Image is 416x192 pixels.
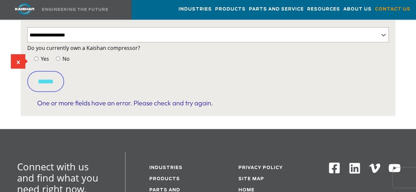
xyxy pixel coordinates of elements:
label: Do you currently own a Kaishan compressor? [27,43,389,53]
input: Yes [34,56,38,61]
span: Yes [39,55,49,62]
input: No [56,56,60,61]
a: About Us [343,0,372,18]
span: Resources [307,6,340,13]
a: Industries [149,166,183,170]
span: No [61,55,70,62]
span: Parts and Service [249,6,304,13]
form: Contact form [27,43,389,109]
a: Products [149,177,180,181]
a: Resources [307,0,340,18]
a: Contact Us [375,0,410,18]
img: Youtube [388,162,401,175]
a: Site Map [238,177,264,181]
span: Products [215,6,246,13]
img: Vimeo [369,163,380,173]
a: Parts and Service [249,0,304,18]
span: Industries [179,6,212,13]
span: About Us [343,6,372,13]
span: Contact Us [375,6,410,13]
a: Industries [179,0,212,18]
a: Privacy Policy [238,166,282,170]
img: Facebook [328,162,340,174]
img: Linkedin [348,162,361,175]
img: Engineering the future [42,8,108,11]
div: One or more fields have an error. Please check and try again. [31,97,386,109]
span: The field is required. [11,54,25,69]
a: Products [215,0,246,18]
